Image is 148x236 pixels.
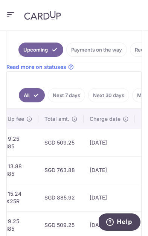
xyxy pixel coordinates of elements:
[88,88,129,102] a: Next 30 days
[19,88,45,102] a: All
[38,184,84,211] td: SGD 885.92
[99,213,140,232] iframe: Opens a widget where you can find more information
[6,63,66,71] span: Read more on statuses
[84,184,135,211] td: [DATE]
[84,156,135,184] td: [DATE]
[24,11,61,20] img: CardUp
[44,115,69,123] span: Total amt.
[38,129,84,156] td: SGD 509.25
[90,115,121,123] span: Charge date
[48,88,85,102] a: Next 7 days
[38,156,84,184] td: SGD 763.88
[66,43,127,57] a: Payments on the way
[6,63,74,71] a: Read more on statuses
[18,43,63,57] a: Upcoming
[84,129,135,156] td: [DATE]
